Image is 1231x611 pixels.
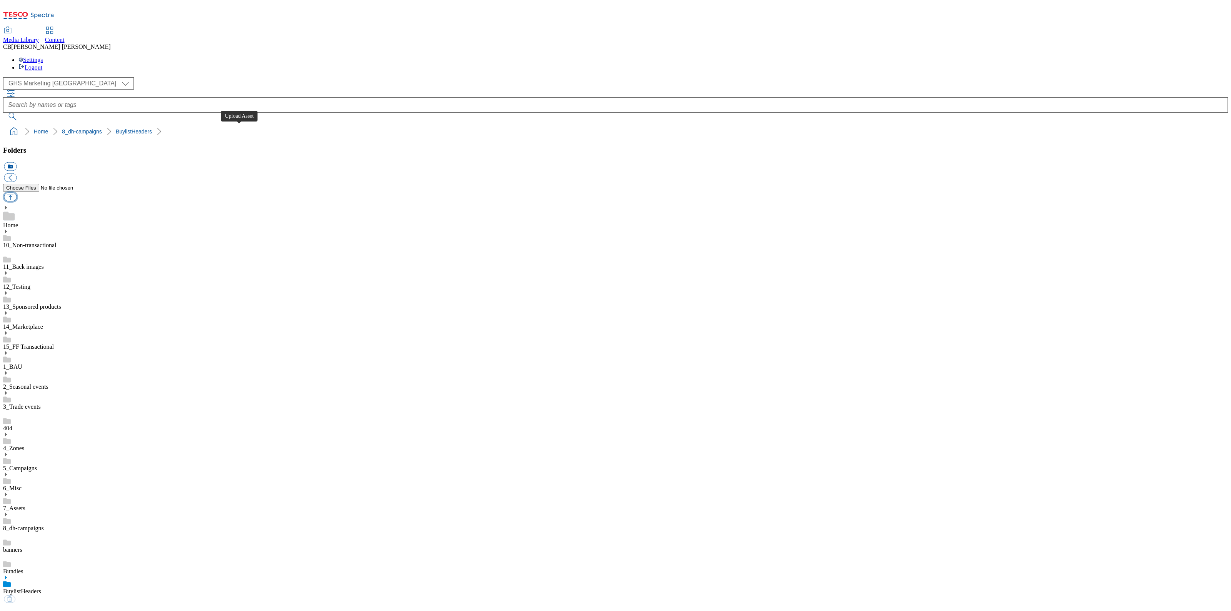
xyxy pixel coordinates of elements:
input: Search by names or tags [3,97,1228,113]
a: 3_Trade events [3,403,41,410]
a: 13_Sponsored products [3,303,61,310]
a: 7_Assets [3,505,25,511]
a: 10_Non-transactional [3,242,57,248]
a: 11_Back images [3,263,44,270]
a: 8_dh-campaigns [3,525,44,531]
a: Settings [18,57,43,63]
a: Media Library [3,27,39,43]
a: home [8,125,20,138]
a: banners [3,546,22,553]
a: 5_Campaigns [3,465,37,471]
span: [PERSON_NAME] [PERSON_NAME] [11,43,110,50]
a: 15_FF Transactional [3,343,54,350]
span: CB [3,43,11,50]
a: 12_Testing [3,283,30,290]
a: 4_Zones [3,445,24,451]
a: Bundles [3,568,23,574]
nav: breadcrumb [3,124,1228,139]
a: Content [45,27,65,43]
a: 6_Misc [3,485,22,491]
a: BuylistHeaders [3,588,41,594]
a: Home [34,128,48,135]
a: Home [3,222,18,228]
a: BuylistHeaders [116,128,152,135]
h3: Folders [3,146,1228,155]
a: 2_Seasonal events [3,383,48,390]
a: 14_Marketplace [3,323,43,330]
a: Logout [18,64,42,71]
a: 1_BAU [3,363,22,370]
span: Media Library [3,37,39,43]
a: 8_dh-campaigns [62,128,102,135]
a: 404 [3,425,12,431]
span: Content [45,37,65,43]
